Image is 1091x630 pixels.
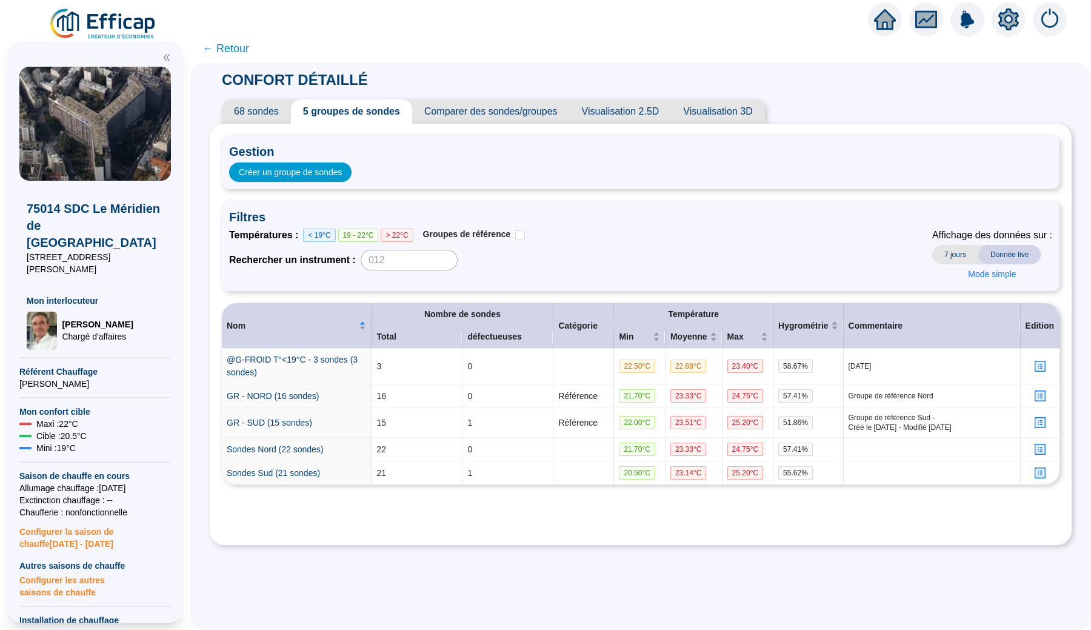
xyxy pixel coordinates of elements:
[614,326,666,349] th: Min
[727,389,764,403] span: 24.75 °C
[62,330,133,343] span: Chargé d'affaires
[778,466,813,480] span: 55.62 %
[19,506,171,518] span: Chaufferie : non fonctionnelle
[227,391,319,401] a: GR - NORD (16 sondes)
[874,8,896,30] span: home
[48,7,158,41] img: efficap energie logo
[727,443,764,456] span: 24.75 °C
[19,366,171,378] span: Référent Chauffage
[462,408,553,438] td: 1
[229,253,356,267] span: Rechercher un instrument :
[553,408,614,438] td: Référence
[222,303,372,349] th: Nom
[36,430,87,442] span: Cible : 20.5 °C
[1034,390,1046,402] span: profile
[239,166,342,179] span: Créer un groupe de sondes
[202,40,249,57] span: ← Retour
[227,418,312,427] a: GR - SUD (15 sondes)
[670,466,707,480] span: 23.14 °C
[998,8,1019,30] span: setting
[773,303,843,349] th: Hygrométrie
[619,443,655,456] span: 21.70 °C
[372,438,462,461] td: 22
[19,406,171,418] span: Mon confort cible
[670,360,707,373] span: 22.88 °C
[227,320,356,332] span: Nom
[671,99,764,124] span: Visualisation 3D
[27,200,164,251] span: 75014 SDC Le Méridien de [GEOGRAPHIC_DATA]
[666,326,722,349] th: Moyenne
[849,413,1015,432] span: Groupe de référence Sud - Créé le [DATE] - Modifié [DATE]
[412,99,570,124] span: Comparer des sondes/groupes
[19,494,171,506] span: Exctinction chauffage : --
[778,443,813,456] span: 57.41 %
[162,53,171,62] span: double-left
[338,229,379,242] span: 19 - 22°C
[849,391,1015,401] span: Groupe de référence Nord
[372,408,462,438] td: 15
[915,8,937,30] span: fund
[227,355,358,377] a: @G-FROID T°<19°C - 3 sondes (3 sondes)
[462,349,553,384] td: 0
[978,245,1041,264] span: Donnée live
[1033,2,1067,36] img: alerts
[670,330,707,343] span: Moyenne
[619,466,655,480] span: 20.50 °C
[727,466,764,480] span: 25.20 °C
[229,228,303,243] span: Températures :
[222,99,291,124] span: 68 sondes
[968,268,1016,281] span: Mode simple
[727,360,764,373] span: 23.40 °C
[1034,443,1046,455] span: profile
[614,303,773,326] th: Température
[372,461,462,484] td: 21
[1034,417,1046,429] span: profile
[19,560,171,572] span: Autres saisons de chauffe
[950,2,984,36] img: alerts
[19,614,171,626] span: Installation de chauffage
[19,378,171,390] span: [PERSON_NAME]
[381,229,413,242] span: > 22°C
[619,389,655,403] span: 21.70 °C
[36,418,78,430] span: Maxi : 22 °C
[62,318,133,330] span: [PERSON_NAME]
[1021,303,1059,349] th: Edition
[722,326,774,349] th: Max
[27,312,57,350] img: Chargé d'affaires
[462,461,553,484] td: 1
[19,482,171,494] span: Allumage chauffage : [DATE]
[423,229,511,239] span: Groupes de référence
[958,264,1026,284] button: Mode simple
[229,143,1052,160] span: Gestion
[778,389,813,403] span: 57.41 %
[670,389,707,403] span: 23.33 °C
[462,438,553,461] td: 0
[229,163,352,182] button: Créer un groupe de sondes
[1034,467,1046,479] span: profile
[727,330,759,343] span: Max
[372,384,462,408] td: 16
[372,326,462,349] th: Total
[372,349,462,384] td: 3
[778,320,828,332] span: Hygrométrie
[727,416,764,429] span: 25.20 °C
[849,361,1015,371] span: [DATE]
[229,209,1052,226] span: Filtres
[19,572,171,598] span: Configurer les autres saisons de chauffe
[227,444,324,454] a: Sondes Nord (22 sondes)
[462,326,553,349] th: défectueuses
[619,330,650,343] span: Min
[570,99,672,124] span: Visualisation 2.5D
[932,245,978,264] span: 7 jours
[372,303,553,326] th: Nombre de sondes
[27,295,164,307] span: Mon interlocuteur
[291,99,412,124] span: 5 groupes de sondes
[670,416,707,429] span: 23.51 °C
[462,384,553,408] td: 0
[227,468,320,478] a: Sondes Sud (21 sondes)
[210,72,380,88] span: CONFORT DÉTAILLÉ
[36,442,76,454] span: Mini : 19 °C
[932,228,1052,243] span: Affichage des données sur :
[19,518,171,550] span: Configurer la saison de chauffe [DATE] - [DATE]
[27,251,164,275] span: [STREET_ADDRESS][PERSON_NAME]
